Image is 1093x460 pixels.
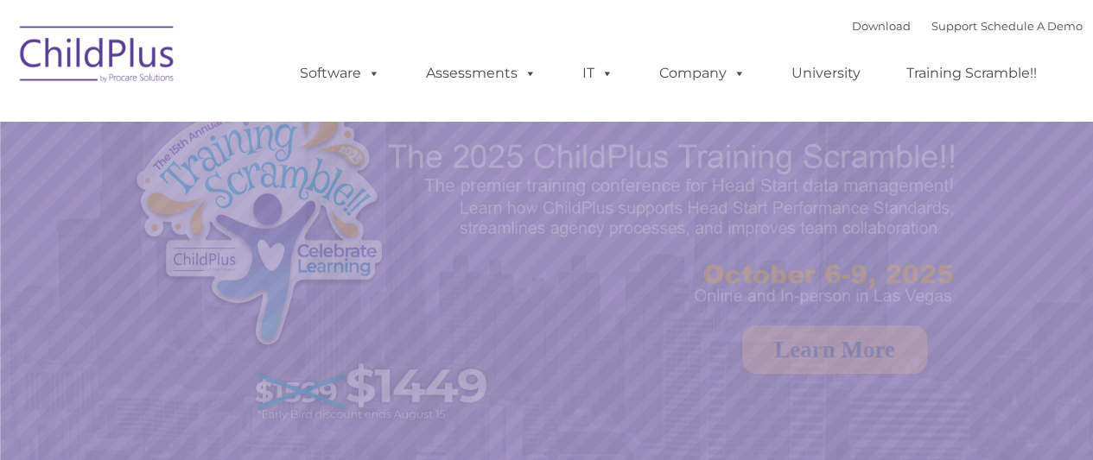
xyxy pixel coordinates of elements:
a: Assessments [409,56,554,91]
a: Software [283,56,397,91]
a: Learn More [742,325,927,374]
a: Support [931,19,977,33]
a: IT [565,56,631,91]
a: Schedule A Demo [981,19,1083,33]
a: Company [642,56,763,91]
a: Download [852,19,911,33]
img: ChildPlus by Procare Solutions [11,14,184,100]
a: University [774,56,878,91]
a: Training Scramble!! [889,56,1054,91]
font: | [852,19,1083,33]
